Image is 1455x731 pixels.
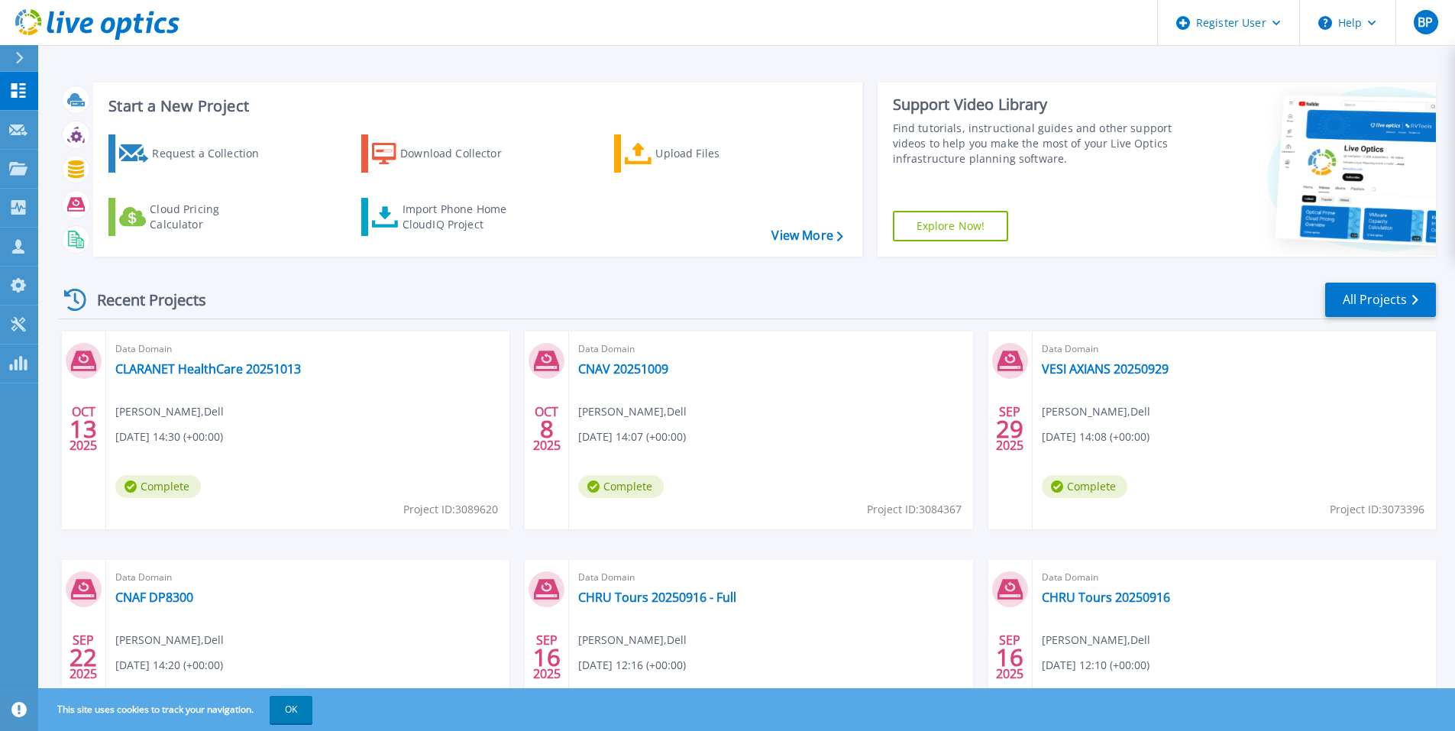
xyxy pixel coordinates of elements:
span: 16 [533,651,561,664]
div: Support Video Library [893,95,1178,115]
div: Import Phone Home CloudIQ Project [403,202,522,232]
span: Project ID: 3084367 [867,501,962,518]
span: [DATE] 14:20 (+00:00) [115,657,223,674]
span: 8 [540,422,554,435]
span: [PERSON_NAME] , Dell [115,632,224,649]
a: CLARANET HealthCare 20251013 [115,361,301,377]
span: [PERSON_NAME] , Dell [578,632,687,649]
a: View More [771,228,842,243]
span: Data Domain [578,341,963,357]
a: VESI AXIANS 20250929 [1042,361,1169,377]
h3: Start a New Project [108,98,842,115]
a: Upload Files [614,134,784,173]
div: Cloud Pricing Calculator [150,202,272,232]
span: Data Domain [115,341,500,357]
span: BP [1418,16,1433,28]
a: CNAF DP8300 [115,590,193,605]
span: [PERSON_NAME] , Dell [578,403,687,420]
span: 22 [70,651,97,664]
a: Download Collector [361,134,532,173]
button: OK [270,696,312,723]
a: CNAV 20251009 [578,361,668,377]
span: [DATE] 14:08 (+00:00) [1042,429,1149,445]
div: Download Collector [400,138,522,169]
div: Request a Collection [152,138,274,169]
a: Explore Now! [893,211,1009,241]
span: Complete [115,475,201,498]
span: [PERSON_NAME] , Dell [115,403,224,420]
span: [PERSON_NAME] , Dell [1042,632,1150,649]
div: OCT 2025 [532,401,561,457]
span: 13 [70,422,97,435]
a: CHRU Tours 20250916 - Full [578,590,736,605]
span: Data Domain [115,569,500,586]
div: Upload Files [655,138,778,169]
div: SEP 2025 [995,629,1024,685]
span: Data Domain [1042,569,1427,586]
div: Find tutorials, instructional guides and other support videos to help you make the most of your L... [893,121,1178,167]
span: This site uses cookies to track your navigation. [42,696,312,723]
div: SEP 2025 [532,629,561,685]
a: Cloud Pricing Calculator [108,198,279,236]
span: [DATE] 12:10 (+00:00) [1042,657,1149,674]
span: [PERSON_NAME] , Dell [1042,403,1150,420]
span: [DATE] 14:30 (+00:00) [115,429,223,445]
a: Request a Collection [108,134,279,173]
div: Recent Projects [59,281,227,319]
div: SEP 2025 [995,401,1024,457]
span: [DATE] 14:07 (+00:00) [578,429,686,445]
span: 29 [996,422,1023,435]
div: OCT 2025 [69,401,98,457]
span: Complete [578,475,664,498]
span: Project ID: 3089620 [403,501,498,518]
span: Project ID: 3073396 [1330,501,1424,518]
span: [DATE] 12:16 (+00:00) [578,657,686,674]
span: Data Domain [578,569,963,586]
a: CHRU Tours 20250916 [1042,590,1170,605]
div: SEP 2025 [69,629,98,685]
span: Complete [1042,475,1127,498]
span: 16 [996,651,1023,664]
a: All Projects [1325,283,1436,317]
span: Data Domain [1042,341,1427,357]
